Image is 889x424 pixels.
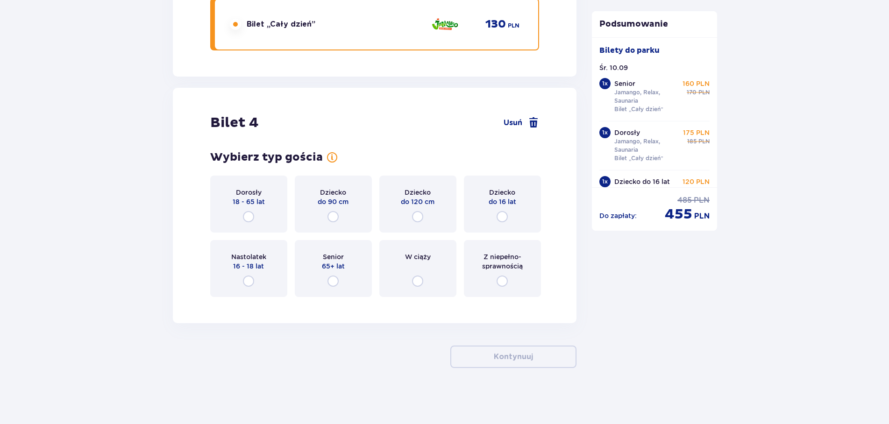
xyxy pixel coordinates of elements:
p: PLN [698,88,710,97]
div: 1 x [599,176,611,187]
p: do 90 cm [318,197,348,206]
p: Śr. 10.09 [599,63,628,72]
p: Z niepełno­sprawnością [472,252,533,271]
p: PLN [508,21,519,30]
div: 1 x [599,78,611,89]
p: 120 PLN [683,177,710,186]
p: PLN [698,186,710,195]
a: Usuń [504,117,539,128]
p: Podsumowanie [592,19,717,30]
p: Jamango, Relax, Saunaria [614,137,679,154]
p: do 16 lat [489,197,516,206]
p: do 120 cm [401,197,434,206]
img: zone logo [431,14,459,34]
p: Bilet „Cały dzień” [614,154,663,163]
span: Usuń [504,118,522,128]
p: Jamango [614,186,640,195]
p: Kontynuuj [494,352,533,362]
p: 455 [665,205,692,223]
p: Wybierz typ gościa [210,150,323,164]
p: 16 - 18 lat [233,261,264,271]
p: Dziecko [489,188,515,197]
p: Dziecko [320,188,346,197]
p: Bilety do parku [599,45,660,56]
p: 485 [677,195,692,205]
p: 18 - 65 lat [233,197,265,206]
p: Bilet 4 [210,114,259,132]
p: W ciąży [405,252,431,261]
p: Nastolatek [231,252,266,261]
p: Dorosły [614,128,640,137]
p: Senior [323,252,344,261]
p: Jamango, Relax, Saunaria [614,88,679,105]
p: 185 [687,137,697,146]
div: 1 x [599,127,611,138]
button: Kontynuuj [450,346,576,368]
p: Dziecko do 16 lat [614,177,670,186]
p: Bilet „Cały dzień” [247,19,315,29]
p: 160 PLN [683,79,710,88]
p: PLN [698,137,710,146]
p: 130 [485,17,506,31]
p: Senior [614,79,635,88]
p: 65+ lat [322,261,345,271]
p: Dziecko [405,188,431,197]
p: PLN [694,195,710,205]
p: 130 [687,186,697,195]
p: Bilet „Cały dzień” [614,105,663,113]
p: Dorosły [236,188,262,197]
p: 170 [687,88,697,97]
p: Do zapłaty : [599,211,637,220]
p: PLN [694,211,710,221]
p: 175 PLN [683,128,710,137]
